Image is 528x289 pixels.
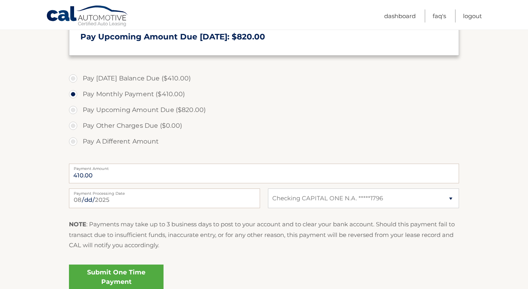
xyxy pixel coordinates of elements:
label: Pay Upcoming Amount Due ($820.00) [69,102,459,118]
label: Pay Monthly Payment ($410.00) [69,86,459,102]
input: Payment Date [69,188,260,208]
label: Pay Other Charges Due ($0.00) [69,118,459,134]
a: Dashboard [384,9,416,22]
h3: Pay Upcoming Amount Due [DATE]: $820.00 [80,32,448,42]
label: Pay [DATE] Balance Due ($410.00) [69,71,459,86]
a: Logout [463,9,482,22]
p: : Payments may take up to 3 business days to post to your account and to clear your bank account.... [69,219,459,250]
a: Cal Automotive [46,5,129,28]
input: Payment Amount [69,164,459,183]
label: Payment Processing Date [69,188,260,195]
strong: NOTE [69,220,86,228]
a: FAQ's [433,9,446,22]
label: Pay A Different Amount [69,134,459,149]
label: Payment Amount [69,164,459,170]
